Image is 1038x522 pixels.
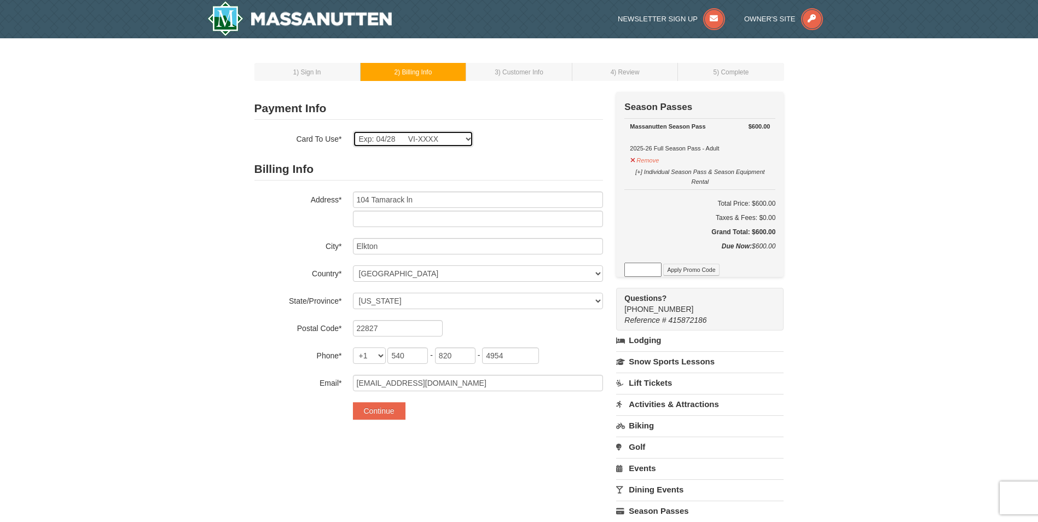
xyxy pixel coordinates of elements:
small: 1 [293,68,321,76]
input: xxxx [482,347,539,364]
small: 2 [395,68,432,76]
span: [PHONE_NUMBER] [624,293,764,314]
h2: Billing Info [254,158,603,181]
input: Billing Info [353,192,603,208]
label: Postal Code* [254,320,342,334]
button: Apply Promo Code [663,264,719,276]
a: Dining Events [616,479,784,500]
a: Snow Sports Lessons [616,351,784,372]
small: 4 [611,68,640,76]
a: Massanutten Resort [207,1,392,36]
strong: Questions? [624,294,666,303]
strong: Due Now: [722,242,752,250]
h2: Payment Info [254,97,603,120]
label: Email* [254,375,342,388]
input: Email [353,375,603,391]
small: 5 [714,68,749,76]
span: Newsletter Sign Up [618,15,698,23]
button: [+] Individual Season Pass & Season Equipment Rental [630,164,770,187]
input: City [353,238,603,254]
button: Remove [630,152,659,166]
span: 415872186 [669,316,707,324]
a: Biking [616,415,784,436]
a: Activities & Attractions [616,394,784,414]
a: Golf [616,437,784,457]
a: Events [616,458,784,478]
span: - [430,351,433,359]
a: Newsletter Sign Up [618,15,725,23]
div: Taxes & Fees: $0.00 [624,212,775,223]
div: 2025-26 Full Season Pass - Adult [630,121,770,154]
span: ) Sign In [297,68,321,76]
img: Massanutten Resort Logo [207,1,392,36]
h5: Grand Total: $600.00 [624,227,775,237]
small: 3 [495,68,543,76]
a: Lodging [616,330,784,350]
div: $600.00 [624,241,775,263]
span: - [478,351,480,359]
input: xxx [387,347,428,364]
input: xxx [435,347,475,364]
label: Address* [254,192,342,205]
a: Owner's Site [744,15,823,23]
span: ) Complete [717,68,749,76]
span: Reference # [624,316,666,324]
label: State/Province* [254,293,342,306]
label: Phone* [254,347,342,361]
strong: $600.00 [749,121,770,132]
label: Country* [254,265,342,279]
span: ) Review [614,68,639,76]
div: Massanutten Season Pass [630,121,770,132]
span: Owner's Site [744,15,796,23]
label: City* [254,238,342,252]
button: Continue [353,402,405,420]
a: Season Passes [616,501,784,521]
input: Postal Code [353,320,443,337]
span: ) Billing Info [398,68,432,76]
a: Lift Tickets [616,373,784,393]
strong: Season Passes [624,102,692,112]
span: ) Customer Info [498,68,543,76]
h6: Total Price: $600.00 [624,198,775,209]
label: Card To Use* [254,131,342,144]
